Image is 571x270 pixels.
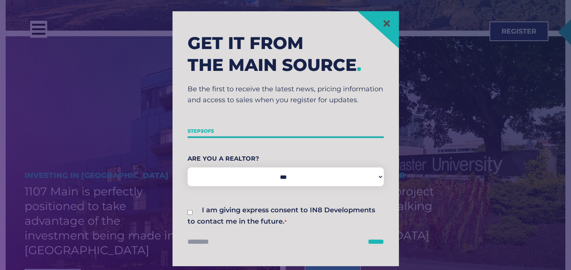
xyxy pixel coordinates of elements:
h2: Get it from the main source [188,32,384,76]
label: I am giving express consent to IN8 Developments to contact me in the future. [188,206,375,226]
p: Be the first to receive the latest news, pricing information and access to sales when you registe... [188,83,384,106]
label: Are You A Realtor? [188,153,384,164]
span: 5 [201,127,204,133]
p: Step of [188,125,384,137]
span: . [357,54,362,75]
span: 5 [211,127,214,133]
